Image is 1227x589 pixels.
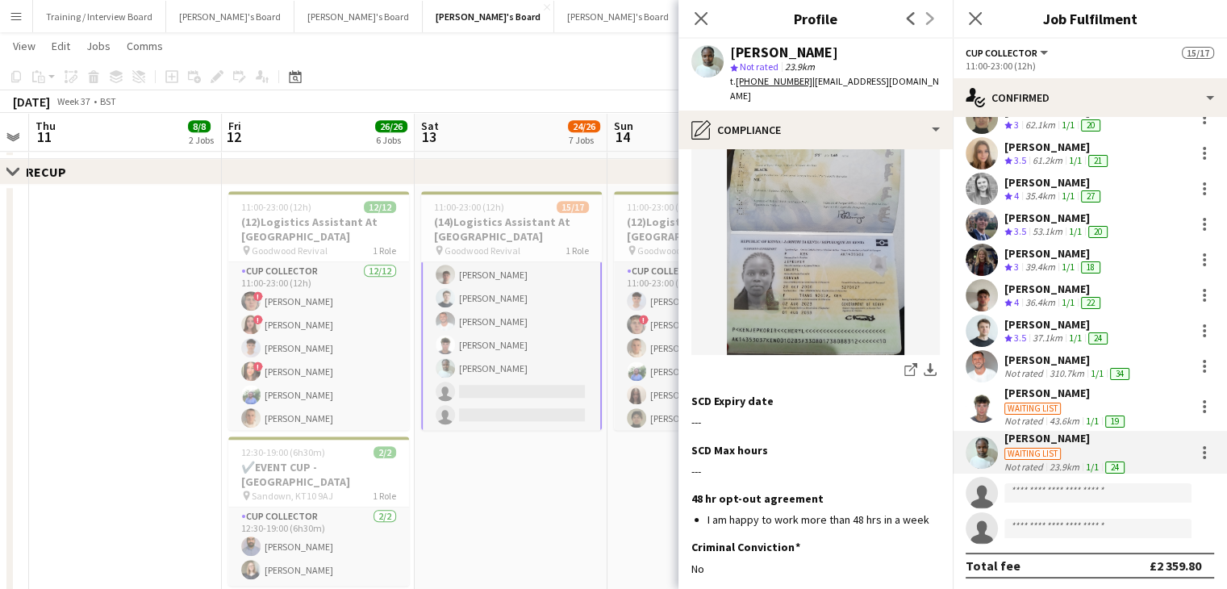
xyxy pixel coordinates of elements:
span: 11:00-23:00 (12h) [241,201,311,213]
a: Edit [45,36,77,56]
span: ! [639,315,649,324]
div: [PERSON_NAME] [730,45,838,60]
a: Comms [120,36,169,56]
span: 15/17 [557,201,589,213]
div: 7 Jobs [569,134,599,146]
app-skills-label: 1/1 [1062,261,1075,273]
span: Comms [127,39,163,53]
app-skills-label: 1/1 [1069,154,1082,166]
span: View [13,39,35,53]
div: 24 [1105,462,1125,474]
app-skills-label: 1/1 [1062,190,1075,202]
span: 1 Role [373,490,396,502]
span: 3.5 [1014,225,1026,237]
div: Waiting list [1004,448,1061,460]
div: £2 359.80 [1150,558,1201,574]
span: Goodwood Revival [444,244,520,257]
div: Not rated [1004,461,1046,474]
div: 22 [1081,297,1100,309]
div: 20 [1088,226,1108,238]
h3: (12)Logistics Assistant At [GEOGRAPHIC_DATA] [228,215,409,244]
div: 35.4km [1022,190,1058,203]
span: 12/12 [364,201,396,213]
h3: (12)Logistics Assistant At [GEOGRAPHIC_DATA] [614,215,795,244]
span: | [EMAIL_ADDRESS][DOMAIN_NAME] [730,75,939,102]
app-skills-label: 1/1 [1091,367,1104,379]
h3: Criminal Conviction [691,540,800,554]
app-skills-label: 1/1 [1086,461,1099,473]
span: 1 Role [566,244,589,257]
h3: SCD Expiry date [691,394,774,408]
div: Not rated [1004,367,1046,380]
span: Fri [228,119,241,133]
span: 2/2 [374,446,396,458]
div: [PERSON_NAME] [1004,246,1104,261]
span: Edit [52,39,70,53]
div: 61.2km [1029,154,1066,168]
span: 11:00-23:00 (12h) [434,201,504,213]
tcxspan: Call +4407469532809 via 3CX [736,75,812,87]
div: [DATE] [13,94,50,110]
div: [PERSON_NAME] [1004,211,1111,225]
app-skills-label: 1/1 [1069,225,1082,237]
div: 37.1km [1029,332,1066,345]
app-skills-label: 1/1 [1069,332,1082,344]
span: Sat [421,119,439,133]
div: 18 [1081,261,1100,274]
div: [PERSON_NAME] [1004,317,1111,332]
span: 8/8 [188,120,211,132]
h3: Profile [678,8,953,29]
div: 53.1km [1029,225,1066,239]
div: [PERSON_NAME] [1004,386,1128,400]
app-job-card: 11:00-23:00 (12h)12/12(12)Logistics Assistant At [GEOGRAPHIC_DATA] Goodwood Revival1 RoleCUP COLL... [228,191,409,430]
app-job-card: 11:00-23:00 (12h)13/13(12)Logistics Assistant At [GEOGRAPHIC_DATA] Goodwood Revival1 RoleCUP COLL... [614,191,795,430]
span: 24/26 [568,120,600,132]
button: [PERSON_NAME]'s Board [554,1,682,32]
span: 3.5 [1014,332,1026,344]
div: Total fee [966,558,1020,574]
div: No [691,562,940,576]
span: 14 [611,127,633,146]
h3: SCD Max hours [691,443,768,457]
span: 4 [1014,190,1019,202]
button: CUP COLLECTOR [966,47,1050,59]
app-skills-label: 1/1 [1062,296,1075,308]
h3: (14)Logistics Assistant At [GEOGRAPHIC_DATA] [421,215,602,244]
div: 27 [1081,190,1100,203]
div: 11:00-23:00 (12h)15/17(14)Logistics Assistant At [GEOGRAPHIC_DATA] Goodwood Revival1 Role[PERSON_... [421,191,602,430]
app-skills-label: 1/1 [1062,119,1075,131]
span: 3 [1014,261,1019,273]
span: 11 [33,127,56,146]
span: ! [253,361,263,371]
span: Sandown, KT10 9AJ [252,490,333,502]
app-job-card: 12:30-19:00 (6h30m)2/2✔️EVENT CUP - [GEOGRAPHIC_DATA] Sandown, KT10 9AJ1 RoleCUP COLLECTOR2/212:3... [228,437,409,586]
span: Week 37 [53,95,94,107]
div: BST [100,95,116,107]
app-card-role: CUP COLLECTOR12/1211:00-23:00 (12h)![PERSON_NAME]![PERSON_NAME][PERSON_NAME]![PERSON_NAME][PERSON... [228,262,409,574]
div: Waiting list [1004,403,1061,415]
div: [PERSON_NAME] [1004,140,1111,154]
div: 21 [1088,155,1108,167]
span: t. [730,75,812,87]
div: [PERSON_NAME] [1004,175,1104,190]
span: 1 Role [373,244,396,257]
span: CUP COLLECTOR [966,47,1037,59]
span: 3 [1014,119,1019,131]
div: 34 [1110,368,1129,380]
div: 19 [1105,416,1125,428]
div: Not rated [1004,415,1046,428]
span: 13 [419,127,439,146]
app-card-role: CUP COLLECTOR2/212:30-19:00 (6h30m)[PERSON_NAME][PERSON_NAME] [228,508,409,586]
a: View [6,36,42,56]
button: [PERSON_NAME]'s Board [423,1,554,32]
span: 26/26 [375,120,407,132]
span: 23.9km [782,61,818,73]
a: Jobs [80,36,117,56]
div: --- [691,464,940,478]
span: ! [253,315,263,324]
div: 43.6km [1046,415,1083,428]
h3: Job Fulfilment [953,8,1227,29]
span: 15/17 [1182,47,1214,59]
